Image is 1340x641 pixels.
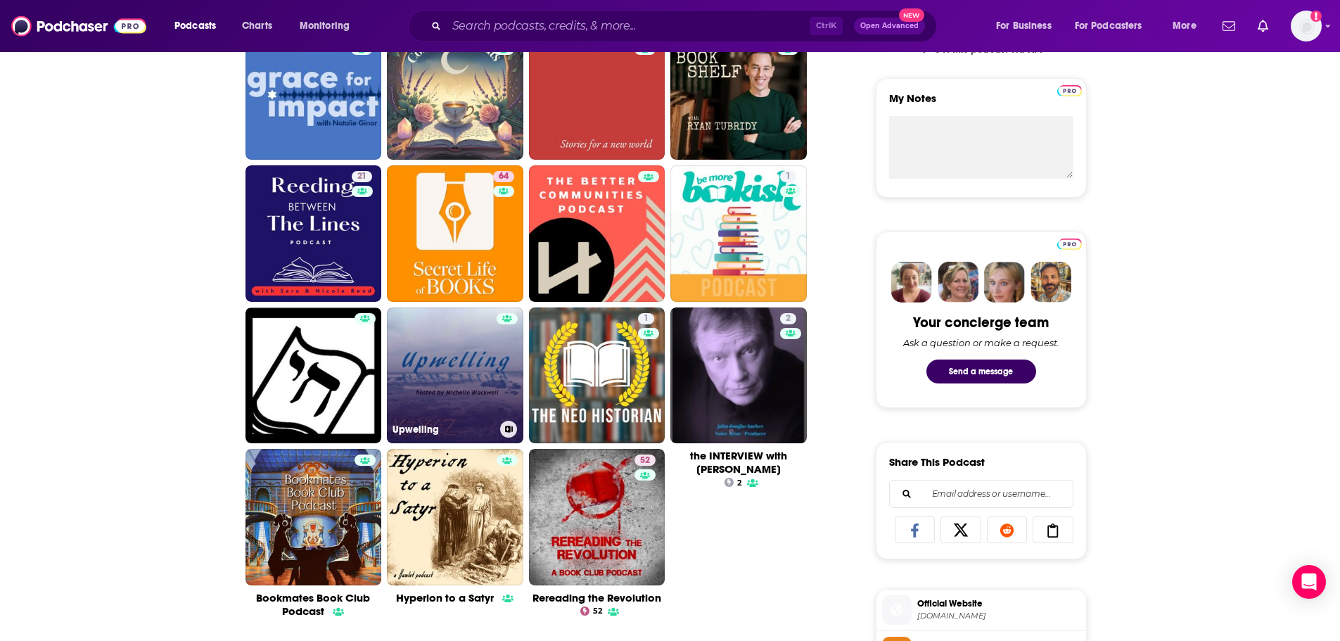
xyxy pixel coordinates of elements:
[1066,15,1163,37] button: open menu
[174,16,216,36] span: Podcasts
[493,171,514,182] a: 64
[926,360,1036,383] button: Send a message
[638,313,654,324] a: 1
[1252,14,1274,38] a: Show notifications dropdown
[670,449,807,476] div: the INTERVIEW with [PERSON_NAME]
[640,454,650,468] span: 52
[1033,516,1073,543] a: Copy Link
[670,165,807,302] a: 1
[917,611,1080,621] span: peopleiveloved.substack.com
[889,455,985,469] h3: Share This Podcast
[1030,262,1071,303] img: Jon Profile
[895,516,936,543] a: Share on Facebook
[447,15,810,37] input: Search podcasts, credits, & more...
[1075,16,1142,36] span: For Podcasters
[357,170,366,184] span: 21
[644,312,649,326] span: 1
[387,24,523,160] a: 25
[854,18,925,34] button: Open AdvancedNew
[901,481,1061,507] input: Email address or username...
[421,10,950,42] div: Search podcasts, credits, & more...
[1291,11,1322,42] button: Show profile menu
[352,171,372,182] a: 21
[1310,11,1322,22] svg: Add a profile image
[1173,16,1197,36] span: More
[984,262,1025,303] img: Jules Profile
[725,478,742,487] a: 2
[1163,15,1214,37] button: open menu
[290,15,368,37] button: open menu
[580,607,603,616] a: 52
[245,24,382,160] a: 34
[938,262,978,303] img: Barbara Profile
[593,608,602,614] span: 52
[529,307,665,444] a: 1
[1217,14,1241,38] a: Show notifications dropdown
[996,16,1052,36] span: For Business
[670,307,807,444] a: 2
[917,597,1080,610] span: Official Website
[882,595,1080,625] a: Official Website[DOMAIN_NAME]
[387,307,523,444] a: Upwelling
[1292,565,1326,599] div: Open Intercom Messenger
[242,16,272,36] span: Charts
[1057,236,1082,250] a: Pro website
[393,424,494,436] h3: Upwelling
[889,480,1073,508] div: Search followers
[245,591,382,618] div: Bookmates Book Club Podcast
[810,17,843,35] span: Ctrl K
[891,262,932,303] img: Sydney Profile
[889,91,1073,116] label: My Notes
[529,24,665,160] a: 25
[670,24,807,160] a: 61
[903,337,1059,348] div: Ask a question or make a request.
[786,170,791,184] span: 1
[529,591,665,604] div: Rereading the Revolution
[245,165,382,302] a: 21
[1291,11,1322,42] img: User Profile
[387,591,523,604] div: Hyperion to a Satyr
[940,516,981,543] a: Share on X/Twitter
[780,313,796,324] a: 2
[11,13,146,39] img: Podchaser - Follow, Share and Rate Podcasts
[1291,11,1322,42] span: Logged in as alisoncerri
[499,170,509,184] span: 64
[165,15,234,37] button: open menu
[1057,239,1082,250] img: Podchaser Pro
[913,314,1049,331] div: Your concierge team
[899,8,924,22] span: New
[987,516,1028,543] a: Share on Reddit
[634,455,656,466] a: 52
[986,15,1069,37] button: open menu
[300,16,350,36] span: Monitoring
[387,165,523,302] a: 64
[233,15,281,37] a: Charts
[780,171,796,182] a: 1
[860,23,919,30] span: Open Advanced
[737,480,741,486] span: 2
[529,449,665,585] a: 52
[1057,83,1082,96] a: Pro website
[1057,85,1082,96] img: Podchaser Pro
[786,312,791,326] span: 2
